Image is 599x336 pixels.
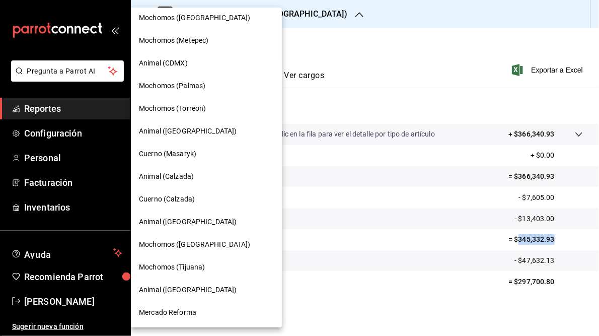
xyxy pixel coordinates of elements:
[131,29,282,52] div: Mochomos (Metepec)
[131,120,282,143] div: Animal ([GEOGRAPHIC_DATA])
[131,165,282,188] div: Animal (Calzada)
[139,239,251,250] span: Mochomos ([GEOGRAPHIC_DATA])
[139,13,251,23] span: Mochomos ([GEOGRAPHIC_DATA])
[131,143,282,165] div: Cuerno (Masaryk)
[131,7,282,29] div: Mochomos ([GEOGRAPHIC_DATA])
[131,75,282,97] div: Mochomos (Palmas)
[139,58,188,69] span: Animal (CDMX)
[139,35,208,46] span: Mochomos (Metepec)
[139,81,205,91] span: Mochomos (Palmas)
[139,126,237,137] span: Animal ([GEOGRAPHIC_DATA])
[139,171,194,182] span: Animal (Calzada)
[131,233,282,256] div: Mochomos ([GEOGRAPHIC_DATA])
[131,279,282,301] div: Animal ([GEOGRAPHIC_DATA])
[139,285,237,295] span: Animal ([GEOGRAPHIC_DATA])
[131,211,282,233] div: Animal ([GEOGRAPHIC_DATA])
[131,97,282,120] div: Mochomos (Torreon)
[131,188,282,211] div: Cuerno (Calzada)
[131,301,282,324] div: Mercado Reforma
[139,103,206,114] span: Mochomos (Torreon)
[131,52,282,75] div: Animal (CDMX)
[139,307,196,318] span: Mercado Reforma
[139,217,237,227] span: Animal ([GEOGRAPHIC_DATA])
[131,256,282,279] div: Mochomos (Tijuana)
[139,149,196,159] span: Cuerno (Masaryk)
[139,262,205,273] span: Mochomos (Tijuana)
[139,194,195,205] span: Cuerno (Calzada)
